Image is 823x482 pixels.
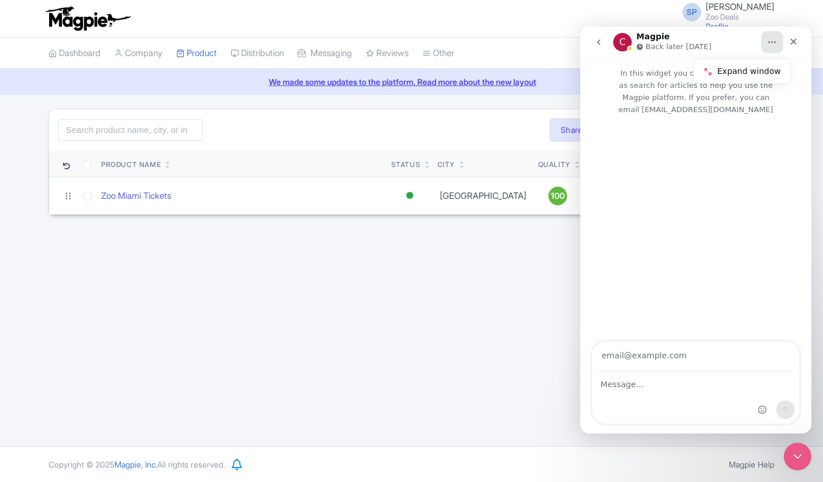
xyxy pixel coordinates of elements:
input: Search product name, city, or interal id [58,119,203,141]
a: Zoo Miami Tickets [101,190,171,203]
a: Distribution [231,38,284,69]
a: Other [422,38,454,69]
span: SP [683,3,701,21]
div: Quality [538,160,570,170]
span: [PERSON_NAME] [706,1,774,12]
span: Magpie, Inc. [114,459,157,469]
a: Product [176,38,217,69]
img: logo-ab69f6fb50320c5b225c76a69d11143b.png [43,6,132,31]
div: Status [391,160,421,170]
iframe: Intercom live chat [784,443,811,470]
div: Copyright © 2025 All rights reserved. [42,458,232,470]
a: Company [114,38,162,69]
small: Zoo Deals [706,13,774,21]
span: 100 [551,190,565,202]
a: Share Products [550,118,631,142]
a: We made some updates to the platform. Read more about the new layout [7,76,816,88]
a: 100 [538,187,577,205]
a: Dashboard [49,38,101,69]
div: City [438,160,455,170]
a: Magpie Help [729,459,774,469]
a: Profile [706,21,729,31]
div: Active [404,187,416,204]
a: SP [PERSON_NAME] Zoo Deals [676,2,774,21]
iframe: Intercom live chat [580,27,811,433]
a: Messaging [298,38,352,69]
a: Reviews [366,38,409,69]
td: [GEOGRAPHIC_DATA] [433,177,533,214]
div: Product Name [101,160,161,170]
